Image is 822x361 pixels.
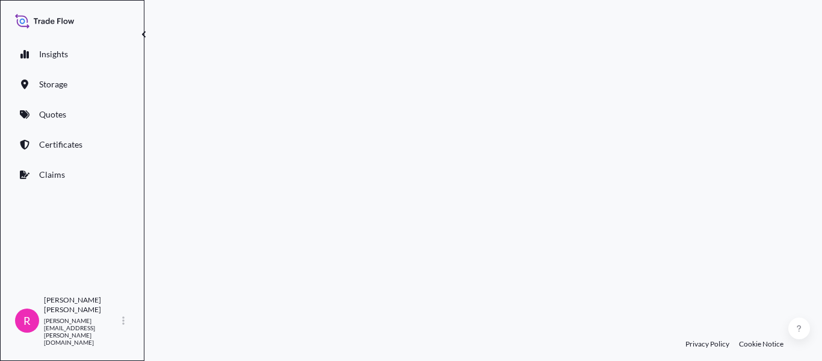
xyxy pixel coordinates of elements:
p: Claims [39,169,65,181]
p: [PERSON_NAME] [PERSON_NAME] [44,295,120,315]
a: Quotes [10,102,134,127]
a: Certificates [10,133,134,157]
a: Claims [10,163,134,187]
a: Storage [10,72,134,96]
span: R [23,315,31,327]
a: Cookie Notice [739,339,783,349]
p: Insights [39,48,68,60]
p: Quotes [39,108,66,121]
p: Certificates [39,139,82,151]
a: Privacy Policy [685,339,729,349]
a: Insights [10,42,134,66]
p: [PERSON_NAME][EMAIL_ADDRESS][PERSON_NAME][DOMAIN_NAME] [44,317,120,346]
p: Storage [39,78,67,90]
